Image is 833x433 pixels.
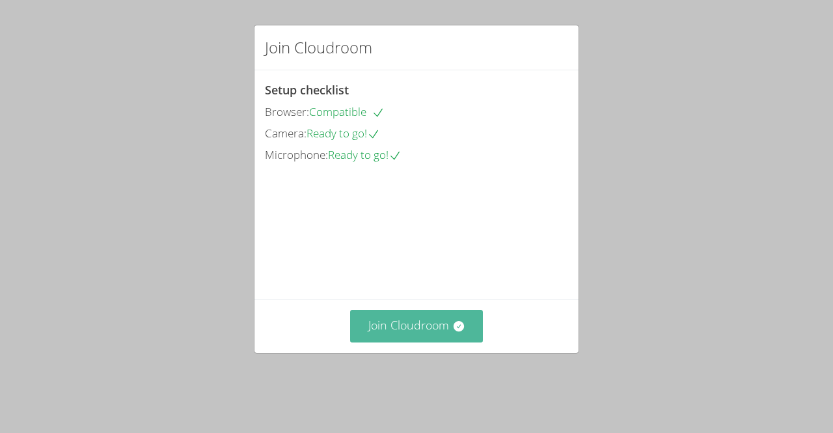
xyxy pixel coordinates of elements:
span: Ready to go! [307,126,380,141]
span: Compatible [309,104,385,119]
h2: Join Cloudroom [265,36,372,59]
span: Setup checklist [265,82,349,98]
span: Camera: [265,126,307,141]
span: Browser: [265,104,309,119]
span: Ready to go! [328,147,402,162]
button: Join Cloudroom [350,310,484,342]
span: Microphone: [265,147,328,162]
